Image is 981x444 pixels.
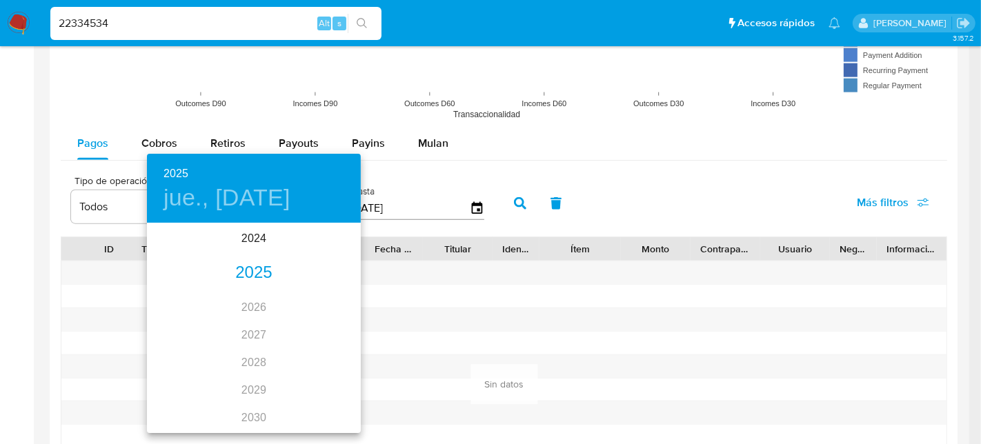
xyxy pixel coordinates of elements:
button: jue., [DATE] [163,183,290,212]
button: 2025 [163,164,188,183]
div: 2024 [147,225,361,252]
div: 2025 [147,259,361,287]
